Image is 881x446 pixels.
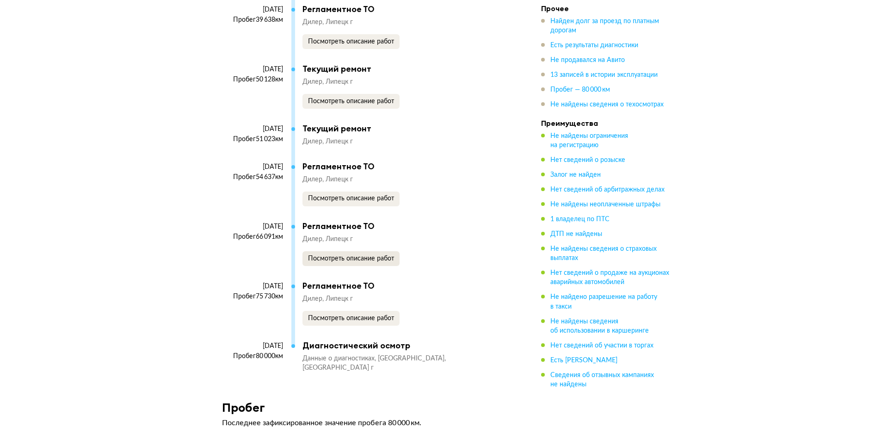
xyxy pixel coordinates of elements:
div: Пробег 66 091 км [222,233,283,241]
span: Найден долг за проезд по платным дорогам [550,18,659,34]
span: Не найдены сведения о техосмотрах [550,101,664,108]
div: [DATE] [222,163,283,171]
span: Нет сведений об участии в торгах [550,342,653,348]
span: Нет сведений о продаже на аукционах аварийных автомобилей [550,270,669,285]
span: Не найдены ограничения на регистрацию [550,133,628,149]
span: Не найдены сведения о страховых выплатах [550,246,657,261]
div: [DATE] [222,342,283,350]
span: Нет сведений о розыске [550,157,625,163]
span: Дилер [302,19,326,25]
span: 13 записей в истории эксплуатации [550,72,658,78]
span: Дилер [302,79,326,85]
span: Посмотреть описание работ [308,255,394,262]
span: Дилер [302,296,326,302]
div: Регламентное ТО [302,4,504,14]
span: Посмотреть описание работ [308,315,394,322]
span: [GEOGRAPHIC_DATA], [GEOGRAPHIC_DATA] г [302,355,446,371]
span: Дилер [302,138,326,145]
span: Не найдены сведения об использовании в каршеринге [550,318,649,334]
button: Посмотреть описание работ [302,34,400,49]
div: [DATE] [222,223,283,231]
div: [DATE] [222,65,283,74]
span: Посмотреть описание работ [308,98,394,105]
div: Текущий ремонт [302,124,504,134]
span: Липецк г [326,236,353,242]
div: Пробег 50 128 км [222,75,283,84]
span: Сведения об отзывных кампаниях не найдены [550,372,654,387]
span: Залог не найден [550,172,601,178]
div: [DATE] [222,125,283,133]
span: Есть результаты диагностики [550,42,638,49]
span: Нет сведений об арбитражных делах [550,186,665,193]
span: Пробег — 80 000 км [550,87,610,93]
span: Не найдено разрешение на работу в такси [550,294,657,310]
p: Последнее зафиксированное значение пробега 80 000 км. [222,418,513,427]
div: Регламентное ТО [302,281,504,291]
span: Посмотреть описание работ [308,195,394,202]
div: Текущий ремонт [302,64,504,74]
div: Пробег 80 000 км [222,352,283,360]
span: Посмотреть описание работ [308,38,394,45]
div: [DATE] [222,282,283,291]
span: Липецк г [326,79,353,85]
div: Пробег 51 023 км [222,135,283,143]
h3: Пробег [222,400,265,415]
button: Посмотреть описание работ [302,311,400,326]
div: Пробег 54 637 км [222,173,283,181]
button: Посмотреть описание работ [302,192,400,206]
span: Липецк г [326,296,353,302]
span: Дилер [302,176,326,183]
span: 1 владелец по ПТС [550,216,610,223]
span: Липецк г [326,19,353,25]
span: Есть [PERSON_NAME] [550,357,617,363]
span: Липецк г [326,138,353,145]
span: Липецк г [326,176,353,183]
button: Посмотреть описание работ [302,94,400,109]
div: [DATE] [222,6,283,14]
button: Посмотреть описание работ [302,251,400,266]
span: Дилер [302,236,326,242]
h4: Преимущества [541,118,671,128]
div: Регламентное ТО [302,221,504,231]
span: Данные о диагностиках [302,355,378,362]
div: Пробег 75 730 км [222,292,283,301]
div: Пробег 39 638 км [222,16,283,24]
span: ДТП не найдены [550,231,602,237]
span: Не найдены неоплаченные штрафы [550,201,660,208]
div: Диагностический осмотр [302,341,504,351]
div: Регламентное ТО [302,161,504,172]
span: Не продавался на Авито [550,57,625,63]
h4: Прочее [541,4,671,13]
